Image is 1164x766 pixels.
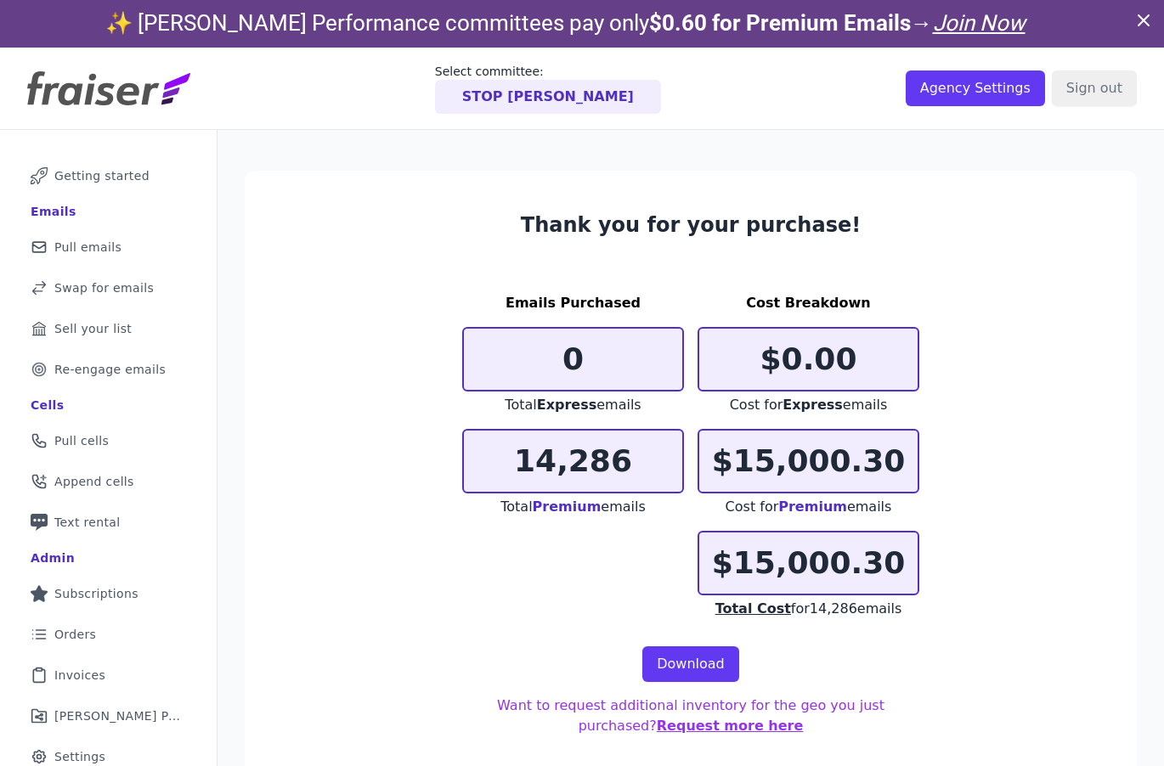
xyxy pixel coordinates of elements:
[31,203,76,220] div: Emails
[14,575,203,612] a: Subscriptions
[54,626,96,643] span: Orders
[54,473,134,490] span: Append cells
[783,397,843,413] span: Express
[54,514,121,531] span: Text rental
[699,342,918,376] p: $0.00
[642,646,739,682] a: Download
[906,70,1045,106] input: Agency Settings
[464,342,682,376] p: 0
[14,269,203,307] a: Swap for emails
[462,696,919,736] p: Want to request additional inventory for the geo you just purchased?
[435,63,661,80] p: Select committee:
[31,397,64,414] div: Cells
[464,444,682,478] p: 14,286
[699,546,918,580] p: $15,000.30
[462,87,634,107] p: STOP [PERSON_NAME]
[54,748,105,765] span: Settings
[698,293,919,313] h3: Cost Breakdown
[14,463,203,500] a: Append cells
[462,293,684,313] h3: Emails Purchased
[699,444,918,478] p: $15,000.30
[778,498,847,515] span: Premium
[31,549,75,566] div: Admin
[54,361,166,378] span: Re-engage emails
[657,716,804,736] button: Request more here
[54,432,109,449] span: Pull cells
[537,397,597,413] span: Express
[462,211,919,239] h3: Thank you for your purchase!
[54,320,132,337] span: Sell your list
[54,279,154,296] span: Swap for emails
[726,498,892,515] span: Cost for emails
[14,616,203,653] a: Orders
[505,397,641,413] span: Total emails
[730,397,888,413] span: Cost for emails
[14,697,203,735] a: [PERSON_NAME] Performance
[14,656,203,694] a: Invoices
[14,351,203,388] a: Re-engage emails
[54,707,183,724] span: [PERSON_NAME] Performance
[14,422,203,459] a: Pull cells
[500,498,646,515] span: Total emails
[14,157,203,194] a: Getting started
[715,600,791,617] span: Total Cost
[14,504,203,541] a: Text rental
[14,310,203,347] a: Sell your list
[1052,70,1137,106] input: Sign out
[54,239,121,256] span: Pull emails
[27,71,190,105] img: Fraiser Logo
[533,498,602,515] span: Premium
[14,228,203,266] a: Pull emails
[54,585,138,602] span: Subscriptions
[435,63,661,114] a: Select committee: STOP [PERSON_NAME]
[715,600,902,617] span: for 14,286 emails
[54,167,150,184] span: Getting started
[54,667,105,684] span: Invoices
